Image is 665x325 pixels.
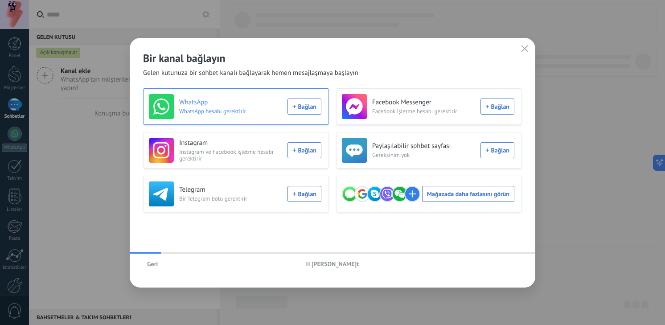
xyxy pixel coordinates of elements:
h3: Telegram [179,185,282,194]
h3: WhatsApp [179,98,282,107]
h3: Instagram [179,139,282,148]
span: Geri [147,261,158,267]
button: [PERSON_NAME]t [302,257,363,271]
h2: Bir kanal bağlayın [143,51,522,65]
span: [PERSON_NAME]t [312,261,359,267]
span: Facebook işletme hesabı gerektirir [372,108,475,115]
span: Gereksinim yok [372,152,475,158]
span: Bir Telegram botu gerektirir [179,195,282,202]
span: Gelen kutunuza bir sohbet kanalı bağlayarak hemen mesajlaşmaya başlayın [143,69,358,78]
span: WhatsApp hesabı gerektirir [179,108,282,115]
span: Instagram ve Facebook işletme hesabı gerektirir [179,148,282,162]
h3: Paylaşılabilir sohbet sayfası [372,142,475,151]
button: Geri [143,257,162,271]
h3: Facebook Messenger [372,98,475,107]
